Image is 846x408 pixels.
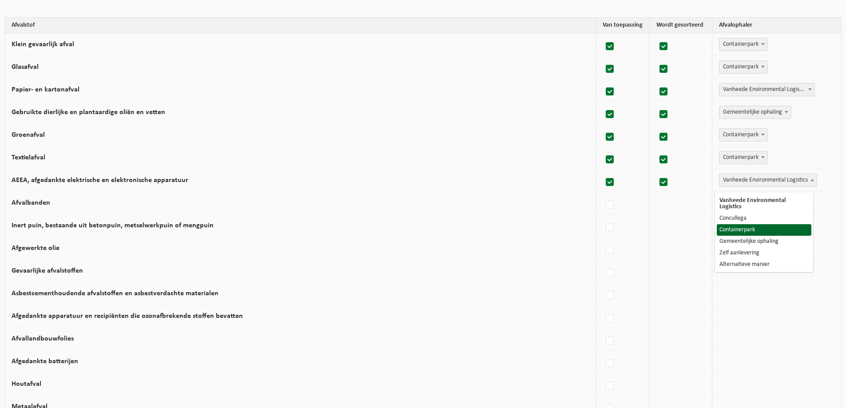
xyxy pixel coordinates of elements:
li: Gemeentelijke ophaling [717,236,811,247]
label: Afgedankte apparatuur en recipiënten die ozonafbrekende stoffen bevatten [12,313,243,320]
span: Containerpark [719,151,767,164]
span: Vanheede Environmental Logistics [719,174,817,186]
label: Afvalbanden [12,199,50,206]
li: Alternatieve manier [717,259,811,270]
label: Textielafval [12,154,45,161]
span: Containerpark [719,151,768,164]
label: Groenafval [12,131,45,139]
span: Vanheede Environmental Logistics [719,83,815,96]
span: Vanheede Environmental Logistics [719,83,814,96]
span: Containerpark [719,129,767,141]
label: Houtafval [12,380,41,388]
label: Afgedankte batterijen [12,358,78,365]
label: Gevaarlijke afvalstoffen [12,267,83,274]
label: Afgewerkte olie [12,245,60,252]
li: Containerpark [717,224,811,236]
span: Gemeentelijke ophaling [719,106,791,119]
label: Glasafval [12,63,39,71]
span: Containerpark [719,61,767,73]
li: Vanheede Environmental Logistics [717,195,811,213]
label: Papier- en kartonafval [12,86,79,93]
label: Inert puin, bestaande uit betonpuin, metselwerkpuin of mengpuin [12,222,214,229]
span: Containerpark [719,38,767,51]
label: Afvallandbouwfolies [12,335,74,342]
label: Klein gevaarlijk afval [12,41,74,48]
th: Wordt gesorteerd [650,18,712,33]
li: Concullega [717,213,811,224]
span: Containerpark [719,38,768,51]
li: Zelf aanlevering [717,247,811,259]
th: Van toepassing [596,18,650,33]
label: Gebruikte dierlijke en plantaardige oliën en vetten [12,109,165,116]
span: Vanheede Environmental Logistics [719,174,817,187]
th: Afvalstof [5,18,596,33]
label: Asbestcementhoudende afvalstoffen en asbestverdachte materialen [12,290,218,297]
label: AEEA, afgedankte elektrische en elektronische apparatuur [12,177,188,184]
th: Afvalophaler [712,18,841,33]
span: Containerpark [719,128,768,142]
span: Containerpark [719,60,768,74]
